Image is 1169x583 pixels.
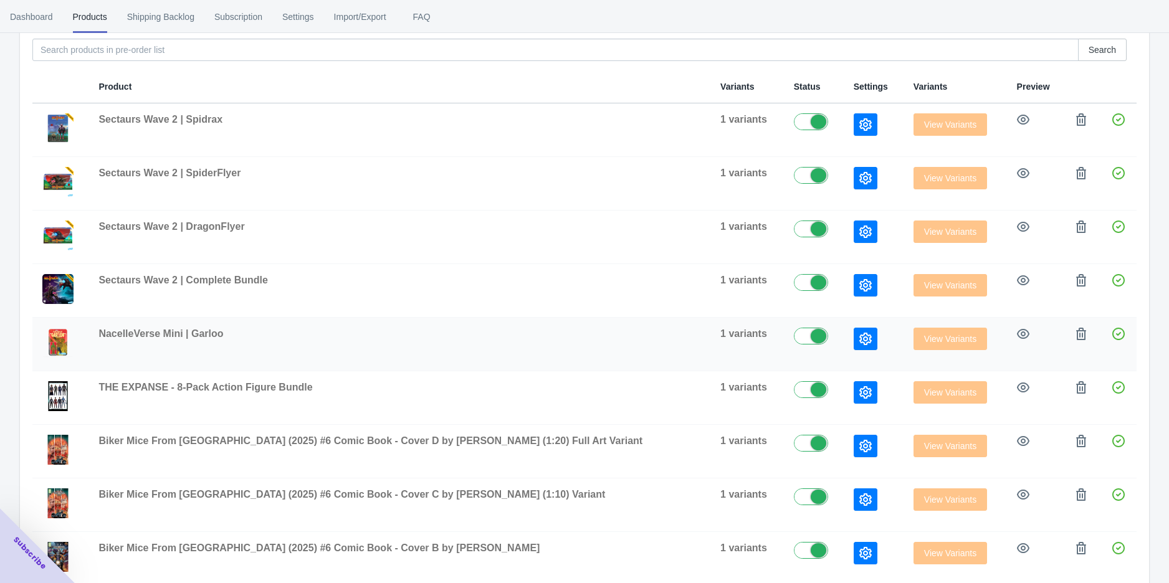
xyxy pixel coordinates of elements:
span: 1 variants [720,168,767,178]
span: Import/Export [334,1,386,33]
span: NacelleVerse Mini | Garloo [98,328,223,339]
span: 1 variants [720,489,767,500]
span: Sectaurs Wave 2 | Complete Bundle [98,275,268,285]
img: SDCC25_GarlooCardFront-2048x2048_nobg.png [42,328,74,358]
span: Subscribe [11,534,49,572]
img: SEC_SpiderFlyer_Packaging_1x1wpresalecorner.png [42,167,74,197]
span: Product [98,82,131,92]
span: Preview [1017,82,1050,92]
span: Settings [282,1,314,33]
span: Settings [854,82,888,92]
span: 1 variants [720,543,767,553]
span: 1 variants [720,382,767,392]
span: Search [1089,45,1116,55]
span: Variants [720,82,754,92]
img: 8_Figure_Set_2500x2500_4cb38692-2001-412b-9a8b-643ff61ee796.png [42,381,74,411]
span: Shipping Backlog [127,1,194,33]
span: Variants [914,82,947,92]
span: Sectaurs Wave 2 | DragonFlyer [98,221,244,232]
span: 1 variants [720,114,767,125]
img: SEC_SpiderFlyer-wSpidrax-Dragonflyer_1x1wpresalecorner.jpg [42,274,74,304]
button: Search [1078,39,1127,61]
span: 1 variants [720,221,767,232]
span: THE EXPANSE - 8-Pack Action Figure Bundle [98,382,312,392]
span: Sectaurs Wave 2 | SpiderFlyer [98,168,241,178]
input: Search products in pre-order list [32,39,1079,61]
span: Products [73,1,107,33]
img: SEC_DragonFlyer_Packaging_1x1wpresalecorner.png [42,220,74,250]
span: Status [794,82,821,92]
img: InShot_biker-mice-from-mars-2025-6-cvr-d-inc-1-20-jordi-taragona-b-w-full-art-var.png [42,435,74,465]
img: InShot_biker-mice-from-mars-2025-6-cvr-c-inc-1-10-jordi-taragona-var.png [42,488,74,518]
span: Biker Mice From [GEOGRAPHIC_DATA] (2025) #6 Comic Book - Cover C by [PERSON_NAME] (1:10) Variant [98,489,605,500]
span: 1 variants [720,328,767,339]
span: 1 variants [720,275,767,285]
span: Biker Mice From [GEOGRAPHIC_DATA] (2025) #6 Comic Book - Cover B by [PERSON_NAME] [98,543,540,553]
span: Subscription [214,1,262,33]
span: Biker Mice From [GEOGRAPHIC_DATA] (2025) #6 Comic Book - Cover D by [PERSON_NAME] (1:20) Full Art... [98,435,642,446]
span: Dashboard [10,1,53,33]
img: SEC_Spidrax_Packaging_1x1wpresalecorner.png [42,113,74,143]
span: FAQ [406,1,437,33]
span: Sectaurs Wave 2 | Spidrax [98,114,222,125]
span: 1 variants [720,435,767,446]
